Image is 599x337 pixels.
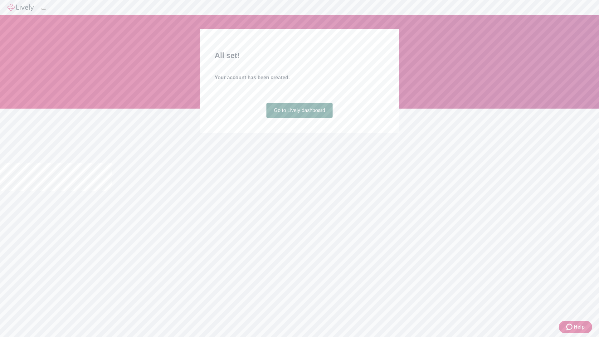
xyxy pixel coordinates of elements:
[215,50,384,61] h2: All set!
[266,103,333,118] a: Go to Lively dashboard
[41,8,46,10] button: Log out
[566,323,574,331] svg: Zendesk support icon
[574,323,585,331] span: Help
[7,4,34,11] img: Lively
[559,321,592,333] button: Zendesk support iconHelp
[215,74,384,81] h4: Your account has been created.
